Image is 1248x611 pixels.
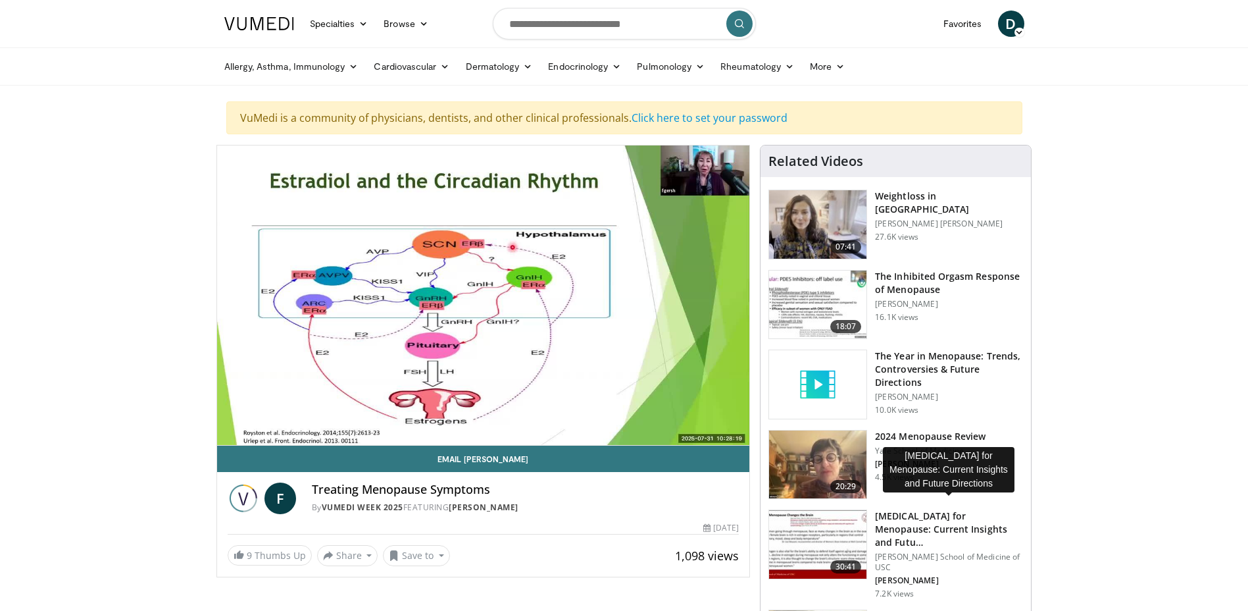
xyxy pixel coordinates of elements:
h4: Treating Menopause Symptoms [312,483,739,497]
a: The Year in Menopause: Trends, Controversies & Future Directions [PERSON_NAME] 10.0K views [768,350,1023,419]
a: Dermatology [458,53,541,80]
p: [PERSON_NAME] [875,575,1023,586]
a: [PERSON_NAME] [449,502,518,513]
div: [DATE] [703,522,739,534]
button: Save to [383,545,450,566]
h3: Weightloss in [GEOGRAPHIC_DATA] [875,190,1023,216]
img: 283c0f17-5e2d-42ba-a87c-168d447cdba4.150x105_q85_crop-smart_upscale.jpg [769,271,866,339]
a: Rheumatology [712,53,802,80]
p: Yale School of Medicine [875,446,986,456]
h3: The Inhibited Orgasm Response of Menopause [875,270,1023,296]
span: 1,098 views [675,548,739,564]
img: Vumedi Week 2025 [228,483,259,514]
a: Specialties [302,11,376,37]
p: 7.2K views [875,589,914,599]
div: [MEDICAL_DATA] for Menopause: Current Insights and Future Directions [883,447,1014,492]
p: 27.6K views [875,232,918,242]
a: Vumedi Week 2025 [322,502,403,513]
a: Email [PERSON_NAME] [217,446,750,472]
button: Share [317,545,378,566]
img: 47271b8a-94f4-49c8-b914-2a3d3af03a9e.150x105_q85_crop-smart_upscale.jpg [769,510,866,579]
a: Browse [376,11,436,37]
p: 4.5K views [875,472,914,483]
p: [PERSON_NAME] School of Medicine of USC [875,552,1023,573]
div: VuMedi is a community of physicians, dentists, and other clinical professionals. [226,101,1022,134]
a: Pulmonology [629,53,712,80]
div: By FEATURING [312,502,739,514]
span: 30:41 [830,560,862,573]
a: F [264,483,296,514]
p: [PERSON_NAME] [PERSON_NAME] [875,219,1023,229]
span: 18:07 [830,320,862,333]
p: [PERSON_NAME] [875,392,1023,402]
a: More [802,53,853,80]
h3: [MEDICAL_DATA] for Menopause: Current Insights and Futu… [875,510,1023,549]
a: 18:07 The Inhibited Orgasm Response of Menopause [PERSON_NAME] 16.1K views [768,270,1023,340]
video-js: Video Player [217,146,750,446]
span: 9 [247,549,252,562]
input: Search topics, interventions [493,8,756,40]
img: VuMedi Logo [224,17,294,30]
img: 692f135d-47bd-4f7e-b54d-786d036e68d3.150x105_q85_crop-smart_upscale.jpg [769,431,866,499]
a: 20:29 2024 Menopause Review Yale School of Medicine [PERSON_NAME] 4.5K views [768,430,1023,500]
span: 07:41 [830,240,862,253]
h3: The Year in Menopause: Trends, Controversies & Future Directions [875,350,1023,389]
a: 9 Thumbs Up [228,545,312,566]
p: 16.1K views [875,312,918,323]
p: 10.0K views [875,405,918,415]
a: Click here to set your password [632,111,787,125]
a: Endocrinology [540,53,629,80]
a: D [998,11,1024,37]
a: Cardiovascular [366,53,457,80]
a: 07:41 Weightloss in [GEOGRAPHIC_DATA] [PERSON_NAME] [PERSON_NAME] 27.6K views [768,190,1023,259]
img: video_placeholder_short.svg [769,350,866,419]
p: [PERSON_NAME] [875,299,1023,309]
span: 20:29 [830,480,862,493]
a: Allergy, Asthma, Immunology [216,53,366,80]
img: 9983fed1-7565-45be-8934-aef1103ce6e2.150x105_q85_crop-smart_upscale.jpg [769,190,866,259]
p: [PERSON_NAME] [875,459,986,469]
a: 30:41 [MEDICAL_DATA] for Menopause: Current Insights and Futu… [PERSON_NAME] School of Medicine o... [768,510,1023,599]
a: Favorites [936,11,990,37]
h4: Related Videos [768,153,863,169]
h3: 2024 Menopause Review [875,430,986,443]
